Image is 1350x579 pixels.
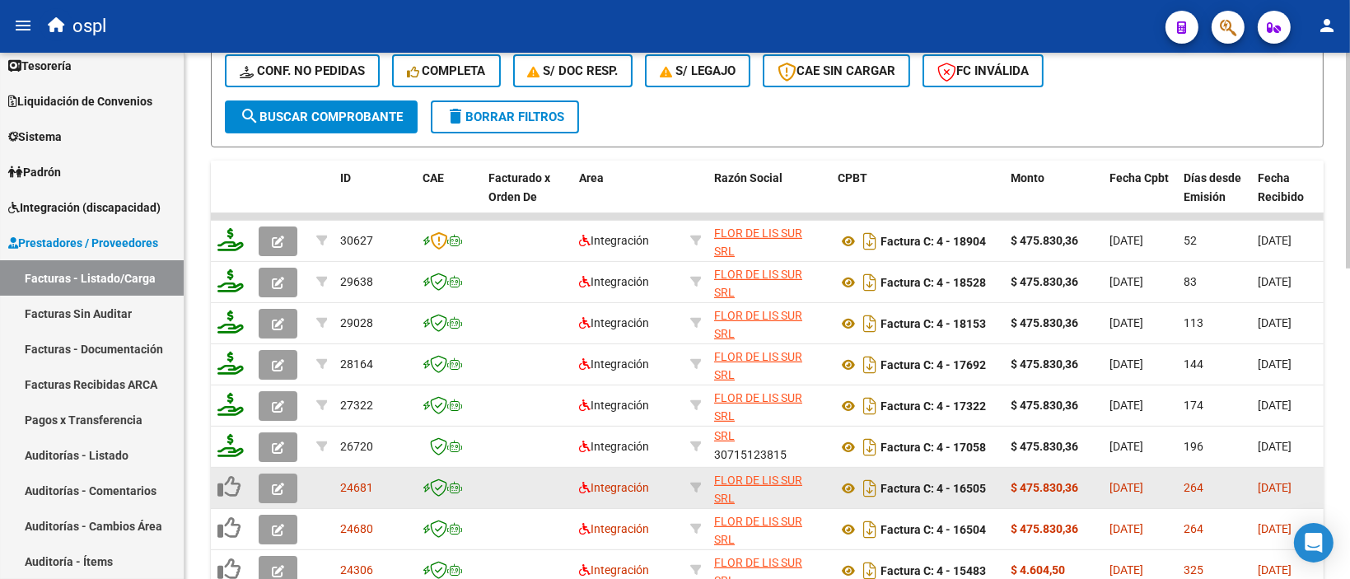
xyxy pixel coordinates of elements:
[778,63,895,78] span: CAE SIN CARGAR
[714,265,824,300] div: 30715123815
[482,161,572,233] datatable-header-cell: Facturado x Orden De
[1258,275,1292,288] span: [DATE]
[1011,171,1044,184] span: Monto
[937,63,1029,78] span: FC Inválida
[72,8,106,44] span: ospl
[1258,316,1292,329] span: [DATE]
[1258,440,1292,453] span: [DATE]
[513,54,633,87] button: S/ Doc Resp.
[340,440,373,453] span: 26720
[1109,481,1143,494] span: [DATE]
[1011,522,1078,535] strong: $ 475.830,36
[1109,563,1143,577] span: [DATE]
[881,276,986,289] strong: Factura C: 4 - 18528
[714,171,782,184] span: Razón Social
[881,441,986,454] strong: Factura C: 4 - 17058
[1258,399,1292,412] span: [DATE]
[645,54,750,87] button: S/ legajo
[1258,481,1292,494] span: [DATE]
[1184,275,1197,288] span: 83
[528,63,619,78] span: S/ Doc Resp.
[1109,316,1143,329] span: [DATE]
[881,358,986,371] strong: Factura C: 4 - 17692
[714,391,802,423] span: FLOR DE LIS SUR SRL
[881,317,986,330] strong: Factura C: 4 - 18153
[714,348,824,382] div: 30715123815
[446,110,564,124] span: Borrar Filtros
[1184,522,1203,535] span: 264
[8,163,61,181] span: Padrón
[8,92,152,110] span: Liquidación de Convenios
[660,63,736,78] span: S/ legajo
[1258,171,1304,203] span: Fecha Recibido
[859,393,881,419] i: Descargar documento
[579,481,649,494] span: Integración
[714,226,802,259] span: FLOR DE LIS SUR SRL
[240,106,259,126] mat-icon: search
[340,563,373,577] span: 24306
[1177,161,1251,233] datatable-header-cell: Días desde Emisión
[859,434,881,460] i: Descargar documento
[579,563,649,577] span: Integración
[1011,399,1078,412] strong: $ 475.830,36
[8,128,62,146] span: Sistema
[1184,440,1203,453] span: 196
[579,357,649,371] span: Integración
[714,474,802,506] span: FLOR DE LIS SUR SRL
[1109,440,1143,453] span: [DATE]
[859,475,881,502] i: Descargar documento
[714,268,802,300] span: FLOR DE LIS SUR SRL
[859,269,881,296] i: Descargar documento
[1294,523,1334,563] div: Open Intercom Messenger
[1109,522,1143,535] span: [DATE]
[240,63,365,78] span: Conf. no pedidas
[714,515,802,547] span: FLOR DE LIS SUR SRL
[240,110,403,124] span: Buscar Comprobante
[340,171,351,184] span: ID
[334,161,416,233] datatable-header-cell: ID
[763,54,910,87] button: CAE SIN CARGAR
[8,198,161,217] span: Integración (discapacidad)
[714,350,802,382] span: FLOR DE LIS SUR SRL
[859,228,881,254] i: Descargar documento
[416,161,482,233] datatable-header-cell: CAE
[1317,16,1337,35] mat-icon: person
[1011,234,1078,247] strong: $ 475.830,36
[1184,563,1203,577] span: 325
[579,275,649,288] span: Integración
[1011,357,1078,371] strong: $ 475.830,36
[714,306,824,341] div: 30715123815
[579,399,649,412] span: Integración
[225,100,418,133] button: Buscar Comprobante
[1109,399,1143,412] span: [DATE]
[1109,234,1143,247] span: [DATE]
[881,235,986,248] strong: Factura C: 4 - 18904
[340,234,373,247] span: 30627
[1258,234,1292,247] span: [DATE]
[579,522,649,535] span: Integración
[1258,357,1292,371] span: [DATE]
[1258,522,1292,535] span: [DATE]
[859,311,881,337] i: Descargar documento
[714,430,824,465] div: 30715123815
[881,399,986,413] strong: Factura C: 4 - 17322
[881,564,986,577] strong: Factura C: 4 - 15483
[1011,275,1078,288] strong: $ 475.830,36
[1103,161,1177,233] datatable-header-cell: Fecha Cpbt
[225,54,380,87] button: Conf. no pedidas
[714,512,824,547] div: 30715123815
[579,234,649,247] span: Integración
[1109,275,1143,288] span: [DATE]
[340,316,373,329] span: 29028
[1184,357,1203,371] span: 144
[923,54,1044,87] button: FC Inválida
[859,352,881,378] i: Descargar documento
[881,523,986,536] strong: Factura C: 4 - 16504
[392,54,501,87] button: Completa
[1109,171,1169,184] span: Fecha Cpbt
[8,57,72,75] span: Tesorería
[340,357,373,371] span: 28164
[1184,316,1203,329] span: 113
[881,482,986,495] strong: Factura C: 4 - 16505
[488,171,550,203] span: Facturado x Orden De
